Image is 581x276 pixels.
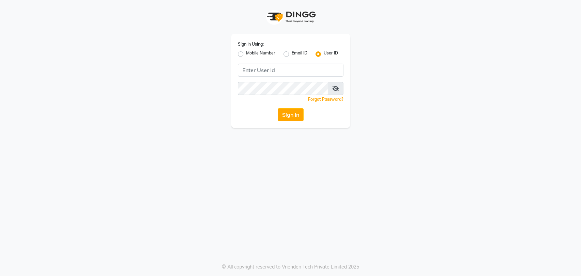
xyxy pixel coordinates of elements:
input: Username [238,82,328,95]
a: Forgot Password? [308,97,343,102]
img: logo1.svg [263,7,318,27]
label: User ID [324,50,338,58]
input: Username [238,64,343,77]
label: Mobile Number [246,50,275,58]
label: Sign In Using: [238,41,264,47]
label: Email ID [292,50,307,58]
button: Sign In [278,108,304,121]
